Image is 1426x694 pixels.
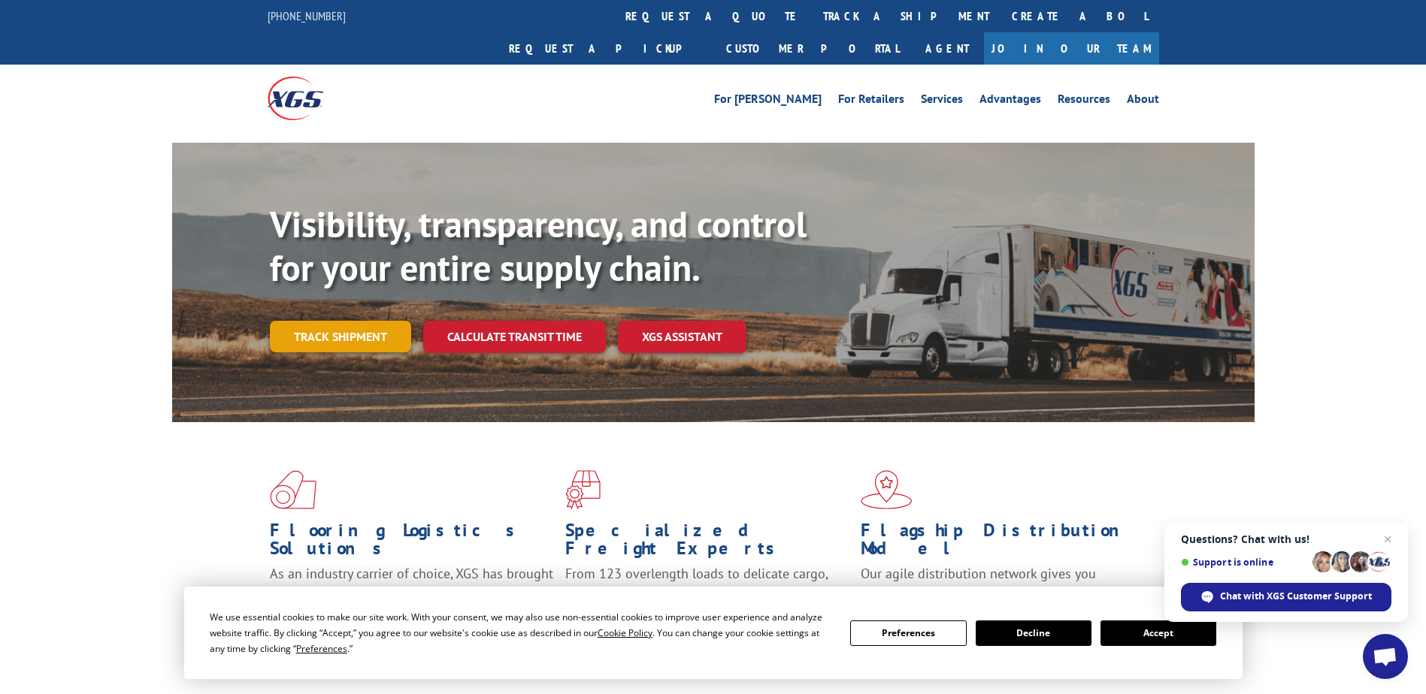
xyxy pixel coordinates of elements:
img: xgs-icon-focused-on-flooring-red [565,470,601,509]
a: Request a pickup [498,32,715,65]
span: Questions? Chat with us! [1181,533,1391,545]
a: XGS ASSISTANT [618,321,746,353]
span: Cookie Policy [598,626,652,639]
span: As an industry carrier of choice, XGS has brought innovation and dedication to flooring logistics... [270,565,553,618]
a: For Retailers [838,93,904,110]
span: Chat with XGS Customer Support [1220,590,1372,603]
a: About [1127,93,1159,110]
button: Decline [976,620,1091,646]
h1: Flooring Logistics Solutions [270,521,554,565]
a: Advantages [979,93,1041,110]
a: Resources [1058,93,1110,110]
a: Calculate transit time [423,321,606,353]
p: From 123 overlength loads to delicate cargo, our experienced staff knows the best way to move you... [565,565,849,632]
a: Agent [910,32,984,65]
span: Preferences [296,642,347,655]
h1: Specialized Freight Experts [565,521,849,565]
a: Join Our Team [984,32,1159,65]
div: We use essential cookies to make our site work. With your consent, we may also use non-essential ... [210,609,832,656]
a: For [PERSON_NAME] [714,93,822,110]
span: Chat with XGS Customer Support [1181,583,1391,611]
a: Open chat [1363,634,1408,679]
button: Accept [1101,620,1216,646]
img: xgs-icon-total-supply-chain-intelligence-red [270,470,316,509]
div: Cookie Consent Prompt [184,587,1243,679]
span: Our agile distribution network gives you nationwide inventory management on demand. [861,565,1137,600]
a: Services [921,93,963,110]
h1: Flagship Distribution Model [861,521,1145,565]
a: [PHONE_NUMBER] [268,8,346,23]
span: Support is online [1181,557,1307,568]
button: Preferences [850,620,966,646]
a: Track shipment [270,321,411,352]
b: Visibility, transparency, and control for your entire supply chain. [270,201,807,291]
img: xgs-icon-flagship-distribution-model-red [861,470,913,509]
a: Customer Portal [715,32,910,65]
